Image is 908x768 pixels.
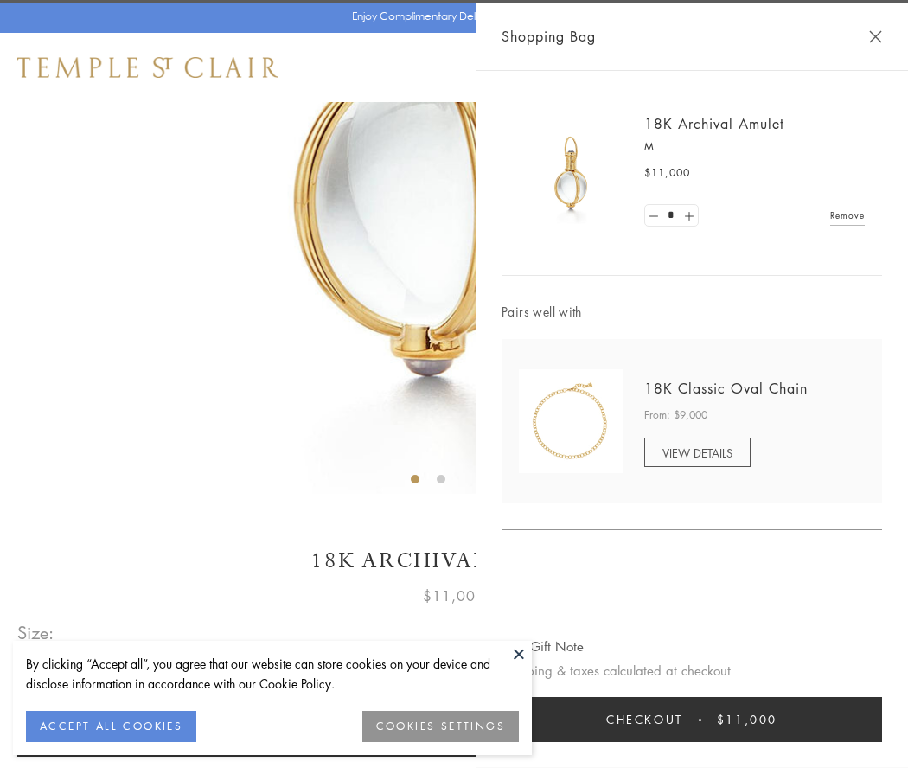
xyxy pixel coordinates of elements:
[645,205,662,227] a: Set quantity to 0
[644,406,707,424] span: From: $9,000
[680,205,697,227] a: Set quantity to 2
[502,697,882,742] button: Checkout $11,000
[644,164,690,182] span: $11,000
[502,25,596,48] span: Shopping Bag
[869,30,882,43] button: Close Shopping Bag
[830,206,865,225] a: Remove
[644,438,751,467] a: VIEW DETAILS
[17,546,891,576] h1: 18K Archival Amulet
[644,114,784,133] a: 18K Archival Amulet
[423,585,485,607] span: $11,000
[17,57,278,78] img: Temple St. Clair
[502,660,882,682] p: Shipping & taxes calculated at checkout
[606,710,683,729] span: Checkout
[519,121,623,225] img: 18K Archival Amulet
[352,8,548,25] p: Enjoy Complimentary Delivery & Returns
[26,654,519,694] div: By clicking “Accept all”, you agree that our website can store cookies on your device and disclos...
[26,711,196,742] button: ACCEPT ALL COOKIES
[502,636,584,657] button: Add Gift Note
[662,445,732,461] span: VIEW DETAILS
[362,711,519,742] button: COOKIES SETTINGS
[717,710,777,729] span: $11,000
[502,302,882,322] span: Pairs well with
[519,369,623,473] img: N88865-OV18
[17,618,55,647] span: Size:
[644,379,808,398] a: 18K Classic Oval Chain
[644,138,865,156] p: M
